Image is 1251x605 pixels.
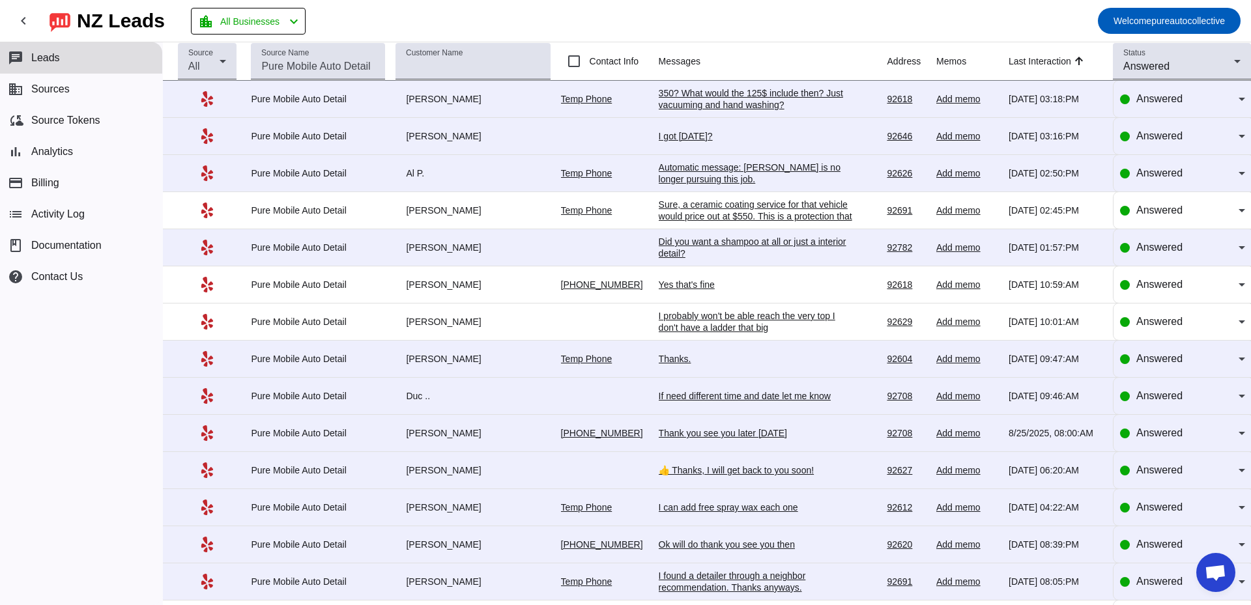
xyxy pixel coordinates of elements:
div: Thanks. [659,353,854,365]
div: 92782 [887,242,926,253]
div: Pure Mobile Auto Detail [251,242,385,253]
div: [PERSON_NAME] [395,539,550,550]
span: Answered [1136,242,1183,253]
div: [DATE] 10:01:AM [1009,316,1102,328]
div: 350? What would the 125$ include then? Just vacuuming and hand washing? [659,87,854,111]
div: Add memo [936,93,998,105]
div: [DATE] 04:22:AM [1009,501,1102,513]
button: All Businesses [191,8,306,35]
div: Thank you see you later [DATE] [659,427,854,439]
mat-icon: Yelp [199,91,215,107]
a: Temp Phone [561,205,612,216]
div: 92708 [887,427,926,439]
span: Answered [1136,539,1183,550]
span: All [188,61,200,72]
a: Temp Phone [561,354,612,364]
span: Billing [31,177,59,189]
mat-icon: chat [8,50,23,66]
mat-icon: payment [8,175,23,191]
div: [PERSON_NAME] [395,501,550,513]
span: Answered [1123,61,1170,72]
div: [PERSON_NAME] [395,242,550,253]
div: Add memo [936,316,998,328]
div: Pure Mobile Auto Detail [251,353,385,365]
div: [DATE] 10:59:AM [1009,279,1102,290]
div: [DATE] 03:18:PM [1009,93,1102,105]
div: 92691 [887,204,926,216]
div: 92646 [887,130,926,142]
div: Last Interaction [1009,55,1071,68]
span: Answered [1136,576,1183,587]
mat-icon: list [8,206,23,222]
span: Activity Log [31,208,85,220]
mat-icon: chevron_left [286,14,302,29]
div: NZ Leads [77,12,165,30]
div: 92618 [887,279,926,290]
span: Answered [1136,464,1183,475]
div: [DATE] 08:39:PM [1009,539,1102,550]
div: Al P. [395,167,550,179]
div: I got [DATE]? [659,130,854,142]
div: Add memo [936,501,998,513]
input: Pure Mobile Auto Detail [261,59,375,74]
a: Temp Phone [561,94,612,104]
div: 92604 [887,353,926,365]
div: Ok will do thank you see you then [659,539,854,550]
div: [PERSON_NAME] [395,279,550,290]
th: Memos [936,42,1009,81]
mat-icon: business [8,81,23,97]
mat-icon: Yelp [199,314,215,330]
div: Pure Mobile Auto Detail [251,93,385,105]
th: Address [887,42,936,81]
div: Did you want a shampoo at all or just a interior detail? [659,236,854,259]
mat-label: Source Name [261,49,309,57]
span: Answered [1136,204,1183,216]
span: Answered [1136,353,1183,364]
label: Contact Info [587,55,639,68]
span: Source Tokens [31,115,100,126]
div: [DATE] 01:57:PM [1009,242,1102,253]
span: Answered [1136,390,1183,401]
div: Pure Mobile Auto Detail [251,464,385,476]
span: Answered [1136,130,1183,141]
span: Documentation [31,240,102,251]
div: [PERSON_NAME] [395,427,550,439]
div: 8/25/2025, 08:00:AM [1009,427,1102,439]
div: [DATE] 03:16:PM [1009,130,1102,142]
div: Automatic message: [PERSON_NAME] is no longer pursuing this job. [659,162,854,185]
a: Temp Phone [561,502,612,513]
mat-icon: Yelp [199,388,215,404]
a: Temp Phone [561,168,612,178]
div: 92612 [887,501,926,513]
div: Pure Mobile Auto Detail [251,316,385,328]
span: Leads [31,52,60,64]
mat-label: Status [1123,49,1145,57]
a: Temp Phone [561,576,612,587]
mat-label: Customer Name [406,49,463,57]
th: Messages [659,42,887,81]
mat-icon: Yelp [199,537,215,552]
mat-icon: Yelp [199,351,215,367]
div: 92620 [887,539,926,550]
div: Add memo [936,390,998,402]
mat-icon: Yelp [199,165,215,181]
mat-icon: Yelp [199,499,215,515]
div: I found a detailer through a neighbor recommendation. Thanks anyways. [659,570,854,593]
div: Add memo [936,353,998,365]
div: Pure Mobile Auto Detail [251,167,385,179]
div: Add memo [936,427,998,439]
div: Add memo [936,279,998,290]
span: Answered [1136,316,1183,327]
span: Answered [1136,167,1183,178]
mat-icon: Yelp [199,574,215,589]
div: Add memo [936,539,998,550]
div: Pure Mobile Auto Detail [251,539,385,550]
span: Answered [1136,93,1183,104]
div: [DATE] 02:45:PM [1009,204,1102,216]
div: Duc .. [395,390,550,402]
div: 92708 [887,390,926,402]
div: If need different time and date let me know [659,390,854,402]
mat-icon: location_city [198,14,214,29]
a: Open chat [1196,553,1235,592]
mat-icon: Yelp [199,462,215,478]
